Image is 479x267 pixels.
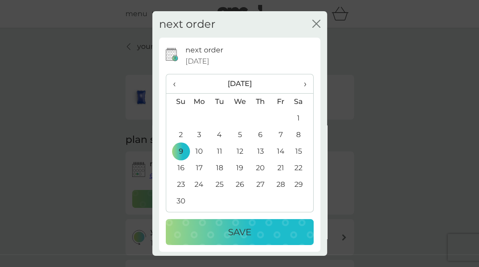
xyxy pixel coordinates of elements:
[229,127,250,143] td: 5
[166,160,189,177] td: 16
[166,127,189,143] td: 2
[290,127,313,143] td: 8
[189,127,210,143] td: 3
[271,160,291,177] td: 21
[189,177,210,193] td: 24
[250,160,270,177] td: 20
[290,93,313,110] th: Sa
[166,143,189,160] td: 9
[173,74,182,93] span: ‹
[229,177,250,193] td: 26
[166,219,314,245] button: Save
[189,143,210,160] td: 10
[186,56,209,67] span: [DATE]
[290,110,313,127] td: 1
[159,18,216,31] h2: next order
[290,143,313,160] td: 15
[271,93,291,110] th: Fr
[166,193,189,210] td: 30
[166,177,189,193] td: 23
[312,20,320,29] button: close
[229,143,250,160] td: 12
[229,160,250,177] td: 19
[209,93,229,110] th: Tu
[297,74,306,93] span: ›
[189,74,291,94] th: [DATE]
[250,127,270,143] td: 6
[209,143,229,160] td: 11
[189,93,210,110] th: Mo
[271,143,291,160] td: 14
[250,143,270,160] td: 13
[290,160,313,177] td: 22
[166,93,189,110] th: Su
[209,177,229,193] td: 25
[271,127,291,143] td: 7
[186,44,223,56] p: next order
[229,93,250,110] th: We
[250,177,270,193] td: 27
[250,93,270,110] th: Th
[209,127,229,143] td: 4
[209,160,229,177] td: 18
[290,177,313,193] td: 29
[189,160,210,177] td: 17
[228,225,251,239] p: Save
[271,177,291,193] td: 28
